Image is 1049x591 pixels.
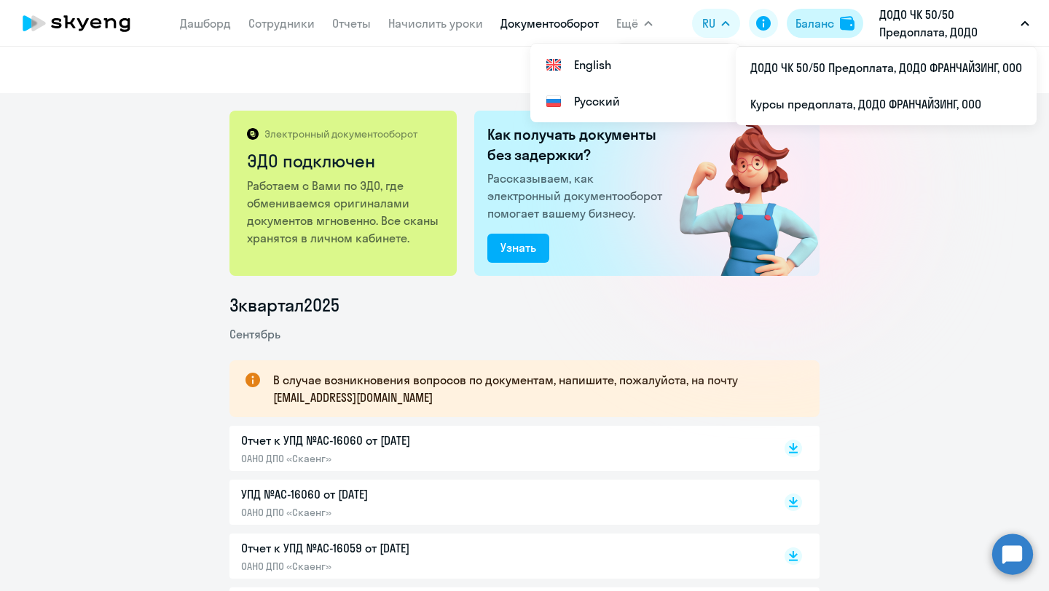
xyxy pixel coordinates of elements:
p: ОАНО ДПО «Скаенг» [241,506,547,519]
a: Дашборд [180,16,231,31]
ul: Ещё [530,44,740,122]
span: Сентябрь [229,327,280,341]
div: Узнать [500,239,536,256]
li: 3 квартал 2025 [229,293,820,317]
a: Сотрудники [248,16,315,31]
p: Рассказываем, как электронный документооборот помогает вашему бизнесу. [487,170,668,222]
p: УПД №AC-16060 от [DATE] [241,485,547,503]
a: Документооборот [500,16,599,31]
button: ДОДО ЧК 50/50 Предоплата, ДОДО ФРАНЧАЙЗИНГ, ООО [872,6,1037,41]
p: ОАНО ДПО «Скаенг» [241,560,547,573]
h2: ЭДО подключен [247,149,441,172]
img: English [545,56,562,74]
a: Начислить уроки [388,16,483,31]
img: connected [656,111,820,276]
button: Балансbalance [787,9,863,38]
a: Отчет к УПД №AC-16060 от [DATE]ОАНО ДПО «Скаенг» [241,432,754,465]
p: Отчет к УПД №AC-16059 от [DATE] [241,539,547,557]
button: RU [692,9,740,38]
p: ОАНО ДПО «Скаенг» [241,452,547,465]
div: Баланс [795,15,834,32]
h2: Как получать документы без задержки? [487,124,668,165]
p: ДОДО ЧК 50/50 Предоплата, ДОДО ФРАНЧАЙЗИНГ, ООО [879,6,1015,41]
p: Электронный документооборот [264,127,417,140]
img: Русский [545,92,562,110]
a: Отчет к УПД №AC-16059 от [DATE]ОАНО ДПО «Скаенг» [241,539,754,573]
span: Ещё [616,15,638,32]
a: Отчеты [332,16,371,31]
button: Ещё [616,9,653,38]
p: Работаем с Вами по ЭДО, где обмениваемся оригиналами документов мгновенно. Все сканы хранятся в л... [247,177,441,247]
span: RU [702,15,715,32]
img: balance [840,16,854,31]
p: Отчет к УПД №AC-16060 от [DATE] [241,432,547,449]
button: Узнать [487,234,549,263]
ul: Ещё [736,47,1037,125]
a: УПД №AC-16060 от [DATE]ОАНО ДПО «Скаенг» [241,485,754,519]
p: В случае возникновения вопросов по документам, напишите, пожалуйста, на почту [EMAIL_ADDRESS][DOM... [273,371,793,406]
